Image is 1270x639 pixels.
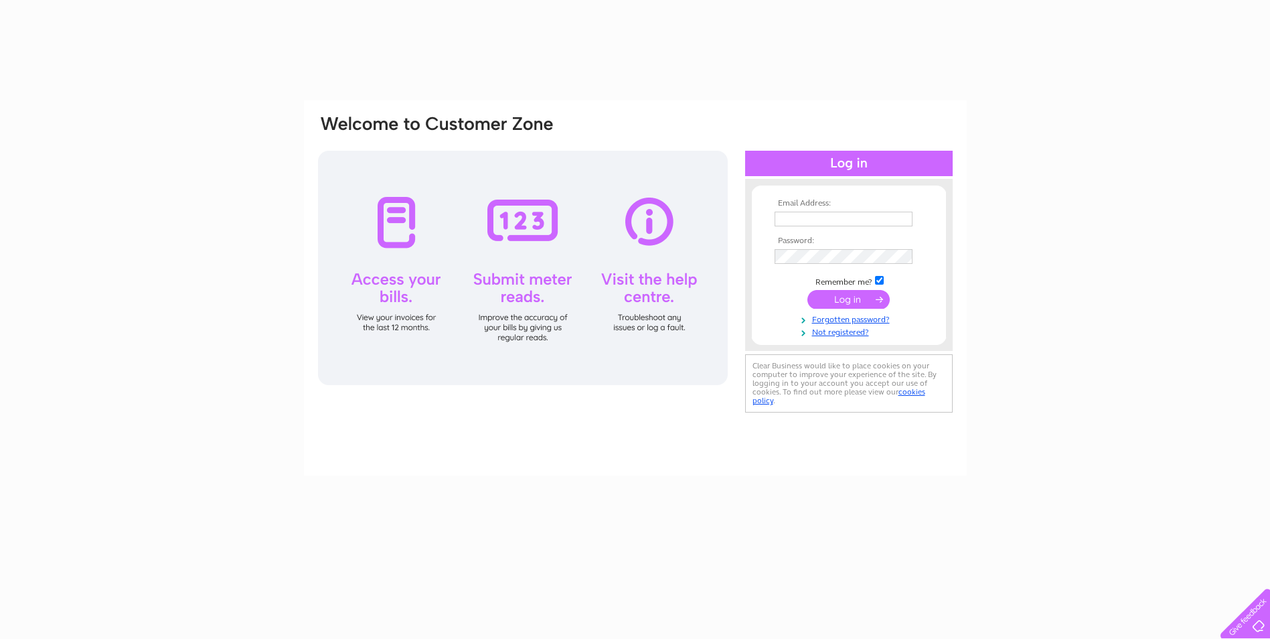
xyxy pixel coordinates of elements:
[752,387,925,405] a: cookies policy
[771,199,927,208] th: Email Address:
[807,290,890,309] input: Submit
[771,236,927,246] th: Password:
[771,274,927,287] td: Remember me?
[745,354,953,413] div: Clear Business would like to place cookies on your computer to improve your experience of the sit...
[775,312,927,325] a: Forgotten password?
[775,325,927,338] a: Not registered?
